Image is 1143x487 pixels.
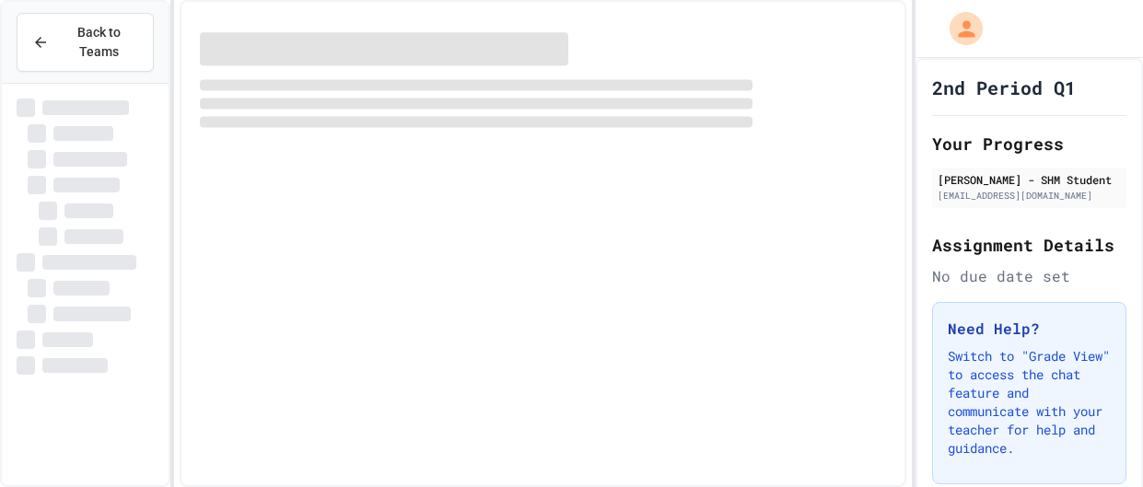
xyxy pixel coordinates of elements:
div: [PERSON_NAME] - SHM Student [938,171,1121,188]
div: [EMAIL_ADDRESS][DOMAIN_NAME] [938,189,1121,203]
span: Back to Teams [60,23,138,62]
h2: Assignment Details [932,232,1126,258]
p: Switch to "Grade View" to access the chat feature and communicate with your teacher for help and ... [948,347,1111,458]
div: No due date set [932,265,1126,287]
h2: Your Progress [932,131,1126,157]
h1: 2nd Period Q1 [932,75,1076,100]
div: My Account [930,7,987,50]
h3: Need Help? [948,318,1111,340]
button: Back to Teams [17,13,154,72]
